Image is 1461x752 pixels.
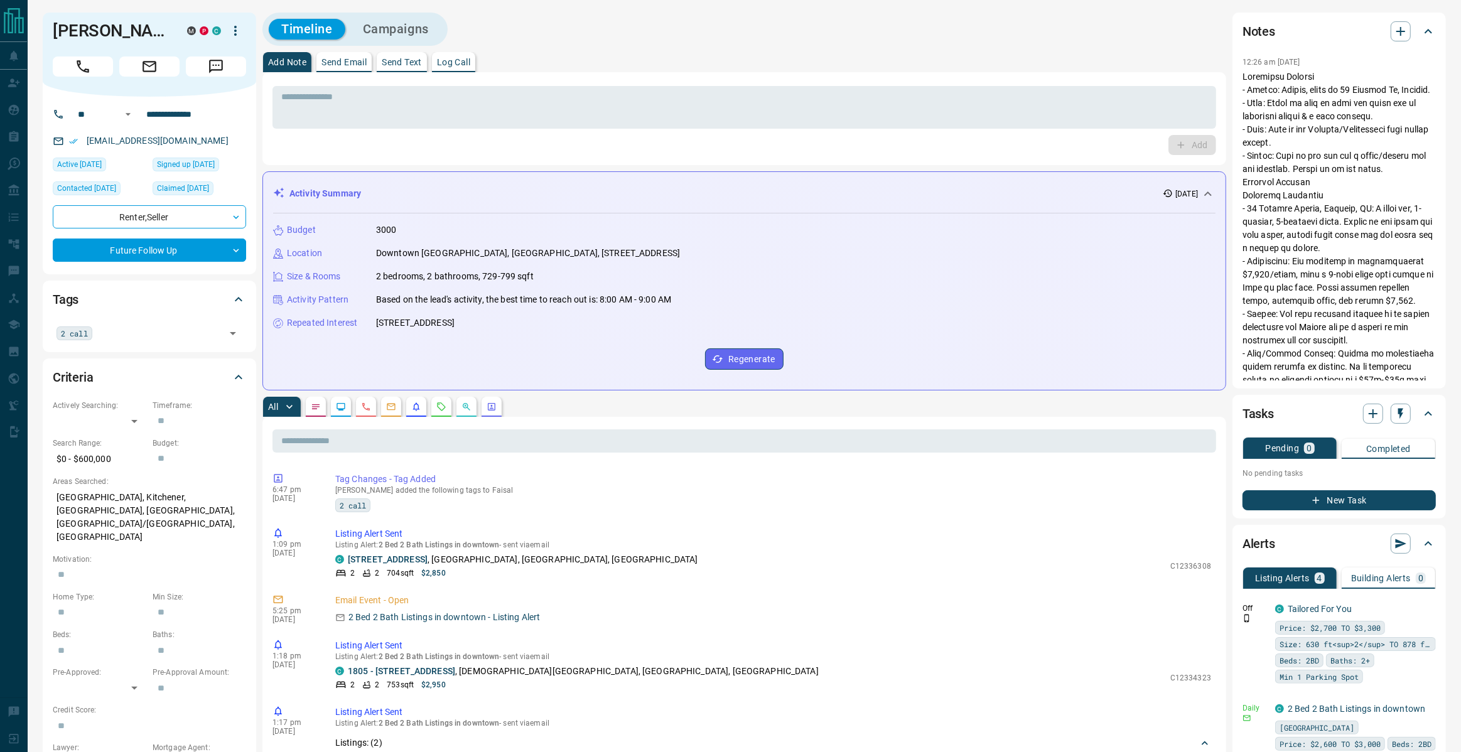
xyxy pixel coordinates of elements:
[53,21,168,41] h1: [PERSON_NAME]
[153,629,246,640] p: Baths:
[153,181,246,199] div: Thu Sep 21 2023
[53,239,246,262] div: Future Follow Up
[379,652,500,661] span: 2 Bed 2 Bath Listings in downtown
[53,449,146,470] p: $0 - $600,000
[272,615,316,624] p: [DATE]
[335,486,1211,495] p: [PERSON_NAME] added the following tags to Faisal
[350,19,441,40] button: Campaigns
[1366,444,1411,453] p: Completed
[272,549,316,557] p: [DATE]
[350,679,355,690] p: 2
[157,182,209,195] span: Claimed [DATE]
[1307,444,1312,453] p: 0
[411,402,421,412] svg: Listing Alerts
[348,666,455,676] a: 1805 - [STREET_ADDRESS]
[53,284,246,314] div: Tags
[348,554,428,564] a: [STREET_ADDRESS]
[348,611,540,624] p: 2 Bed 2 Bath Listings in downtown - Listing Alert
[224,325,242,342] button: Open
[335,639,1211,652] p: Listing Alert Sent
[335,652,1211,661] p: Listing Alert : - sent via email
[121,107,136,122] button: Open
[1243,534,1275,554] h2: Alerts
[1243,614,1251,623] svg: Push Notification Only
[1280,638,1431,650] span: Size: 630 ft<sup>2</sup> TO 878 ft<sup>2</sup>
[1288,604,1352,614] a: Tailored For You
[1243,714,1251,722] svg: Email
[272,660,316,669] p: [DATE]
[272,494,316,503] p: [DATE]
[1243,490,1436,510] button: New Task
[1170,561,1211,572] p: C12336308
[287,316,357,330] p: Repeated Interest
[350,567,355,579] p: 2
[1170,672,1211,684] p: C12334323
[272,606,316,615] p: 5:25 pm
[87,136,229,146] a: [EMAIL_ADDRESS][DOMAIN_NAME]
[287,293,348,306] p: Activity Pattern
[119,56,180,77] span: Email
[287,247,322,260] p: Location
[272,540,316,549] p: 1:09 pm
[1243,58,1300,67] p: 12:26 am [DATE]
[153,158,246,175] div: Sat May 08 2021
[1243,529,1436,559] div: Alerts
[53,629,146,640] p: Beds:
[1275,704,1284,713] div: condos.ca
[705,348,784,370] button: Regenerate
[57,158,102,171] span: Active [DATE]
[335,555,344,564] div: condos.ca
[268,58,306,67] p: Add Note
[153,400,246,411] p: Timeframe:
[61,327,88,340] span: 2 call
[57,182,116,195] span: Contacted [DATE]
[53,667,146,678] p: Pre-Approved:
[382,58,422,67] p: Send Text
[387,567,414,579] p: 704 sqft
[1418,574,1423,583] p: 0
[1317,574,1322,583] p: 4
[335,736,382,749] p: Listings: ( 2 )
[186,56,246,77] span: Message
[153,438,246,449] p: Budget:
[1243,404,1274,424] h2: Tasks
[1243,21,1275,41] h2: Notes
[53,487,246,547] p: [GEOGRAPHIC_DATA], Kitchener, [GEOGRAPHIC_DATA], [GEOGRAPHIC_DATA], [GEOGRAPHIC_DATA]/[GEOGRAPHIC...
[289,187,361,200] p: Activity Summary
[379,719,500,728] span: 2 Bed 2 Bath Listings in downtown
[53,205,246,228] div: Renter , Seller
[421,567,446,579] p: $2,850
[1280,721,1354,734] span: [GEOGRAPHIC_DATA]
[436,402,446,412] svg: Requests
[1265,444,1299,453] p: Pending
[53,591,146,603] p: Home Type:
[287,223,316,237] p: Budget
[268,402,278,411] p: All
[187,26,196,35] div: mrloft.ca
[376,247,680,260] p: Downtown [GEOGRAPHIC_DATA], [GEOGRAPHIC_DATA], [STREET_ADDRESS]
[376,223,397,237] p: 3000
[1243,16,1436,46] div: Notes
[361,402,371,412] svg: Calls
[1280,621,1381,634] span: Price: $2,700 TO $3,300
[273,182,1216,205] div: Activity Summary[DATE]
[1280,738,1381,750] span: Price: $2,600 TO $3,000
[335,473,1211,486] p: Tag Changes - Tag Added
[1243,702,1268,714] p: Daily
[1280,670,1359,683] span: Min 1 Parking Spot
[53,289,78,309] h2: Tags
[157,158,215,171] span: Signed up [DATE]
[1255,574,1310,583] p: Listing Alerts
[53,476,246,487] p: Areas Searched:
[153,667,246,678] p: Pre-Approval Amount:
[1243,603,1268,614] p: Off
[1275,604,1284,613] div: condos.ca
[379,540,500,549] span: 2 Bed 2 Bath Listings in downtown
[1243,464,1436,483] p: No pending tasks
[1392,738,1431,750] span: Beds: 2BD
[321,58,367,67] p: Send Email
[1175,188,1198,200] p: [DATE]
[53,554,246,565] p: Motivation:
[335,540,1211,549] p: Listing Alert : - sent via email
[53,367,94,387] h2: Criteria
